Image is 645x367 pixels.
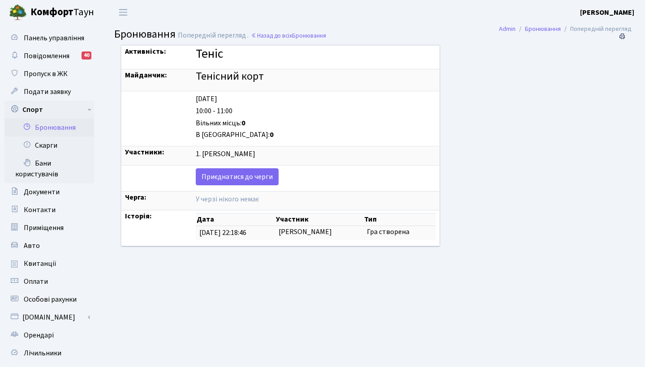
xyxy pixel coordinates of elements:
b: Комфорт [30,5,73,19]
a: Приєднатися до черги [196,168,279,185]
td: [DATE] 22:18:46 [196,226,275,240]
a: Пропуск в ЖК [4,65,94,83]
div: Вільних місць: [196,118,436,128]
a: Скарги [4,137,94,154]
span: Бронювання [292,31,326,40]
strong: Історія: [125,211,152,221]
h3: Теніс [196,47,436,62]
th: Участник [275,213,363,226]
th: Дата [196,213,275,226]
a: Панель управління [4,29,94,47]
a: Документи [4,183,94,201]
a: Квитанції [4,255,94,273]
a: Назад до всіхБронювання [251,31,326,40]
b: 0 [241,118,245,128]
a: Бронювання [4,119,94,137]
span: Подати заявку [24,87,71,97]
a: Подати заявку [4,83,94,101]
span: Таун [30,5,94,20]
nav: breadcrumb [486,20,645,38]
a: Повідомлення40 [4,47,94,65]
a: Особові рахунки [4,290,94,308]
h4: Тенісний корт [196,70,436,83]
strong: Черга: [125,192,146,202]
span: Квитанції [24,259,56,269]
div: [DATE] [196,94,436,104]
span: У черзі нікого немає [196,194,259,204]
span: Попередній перегляд . [178,30,249,40]
a: Бронювання [525,24,561,34]
a: Спорт [4,101,94,119]
strong: Активність: [125,47,166,56]
td: [PERSON_NAME] [275,226,363,240]
a: Приміщення [4,219,94,237]
a: Admin [499,24,516,34]
span: Пропуск в ЖК [24,69,68,79]
a: [PERSON_NAME] [580,7,634,18]
a: Контакти [4,201,94,219]
a: Бани користувачів [4,154,94,183]
div: 1. [PERSON_NAME] [196,149,436,159]
span: Бронювання [114,26,176,42]
span: Орендарі [24,330,54,340]
span: Повідомлення [24,51,69,61]
span: Документи [24,187,60,197]
a: [DOMAIN_NAME] [4,308,94,326]
a: Оплати [4,273,94,290]
div: 10:00 - 11:00 [196,106,436,116]
img: logo.png [9,4,27,21]
span: Авто [24,241,40,251]
span: Оплати [24,277,48,286]
div: 40 [82,51,91,60]
b: [PERSON_NAME] [580,8,634,17]
span: Гра створена [367,227,409,237]
span: Лічильники [24,348,61,358]
th: Тип [363,213,436,226]
div: В [GEOGRAPHIC_DATA]: [196,130,436,140]
strong: Майданчик: [125,70,167,80]
span: Контакти [24,205,56,215]
strong: Участники: [125,147,164,157]
span: Приміщення [24,223,64,233]
a: Лічильники [4,344,94,362]
a: Орендарі [4,326,94,344]
li: Попередній перегляд [561,24,632,34]
a: Авто [4,237,94,255]
b: 0 [270,130,274,140]
span: Особові рахунки [24,294,77,304]
button: Переключити навігацію [112,5,134,20]
span: Панель управління [24,33,84,43]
